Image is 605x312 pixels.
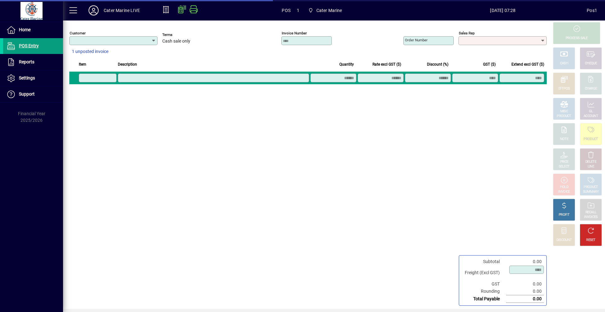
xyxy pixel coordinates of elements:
span: Reports [19,59,34,64]
div: DISCOUNT [556,238,572,243]
span: POS [282,5,291,15]
td: Subtotal [462,258,506,265]
td: 0.00 [506,288,544,295]
td: 0.00 [506,280,544,288]
div: PROCESS SALE [566,36,588,41]
div: PRODUCT [584,137,598,142]
span: Item [79,61,86,68]
span: Support [19,91,35,97]
div: INVOICES [584,215,597,220]
button: 1 unposted invoice [69,46,111,57]
div: LINE [588,164,594,169]
span: Home [19,27,31,32]
div: HOLD [560,185,568,190]
div: PRODUCT [584,185,598,190]
div: SELECT [559,164,570,169]
td: Rounding [462,288,506,295]
div: NOTE [560,137,568,142]
span: Extend excl GST ($) [511,61,544,68]
span: Discount (%) [427,61,448,68]
a: Settings [3,70,63,86]
div: Cater Marine LIVE [104,5,140,15]
span: GST ($) [483,61,496,68]
span: Cater Marine [316,5,342,15]
div: Pos1 [587,5,597,15]
td: 0.00 [506,295,544,303]
mat-label: Invoice number [282,31,307,35]
div: GL [589,109,593,114]
span: Cater Marine [306,5,345,16]
mat-label: Sales rep [459,31,475,35]
div: CASH [560,61,568,66]
div: MISC [560,109,568,114]
div: PRICE [560,160,568,164]
a: Reports [3,54,63,70]
a: Support [3,86,63,102]
span: POS Entry [19,43,39,48]
div: ACCOUNT [584,114,598,119]
td: GST [462,280,506,288]
mat-label: Customer [70,31,86,35]
div: CHEQUE [585,61,597,66]
span: Settings [19,75,35,80]
td: Total Payable [462,295,506,303]
div: DELETE [585,160,596,164]
a: Home [3,22,63,38]
td: Freight (Excl GST) [462,265,506,280]
div: SUMMARY [583,190,599,194]
span: Rate excl GST ($) [372,61,401,68]
div: RECALL [585,210,596,215]
span: 1 [297,5,299,15]
div: INVOICE [558,190,570,194]
span: Terms [162,33,200,37]
mat-label: Order number [405,38,428,42]
span: 1 unposted invoice [72,48,108,55]
div: PROFIT [559,213,569,217]
span: Quantity [339,61,354,68]
span: Description [118,61,137,68]
span: [DATE] 07:28 [419,5,587,15]
span: Cash sale only [162,39,190,44]
div: EFTPOS [558,86,570,91]
div: PRODUCT [557,114,571,119]
td: 0.00 [506,258,544,265]
button: Profile [84,5,104,16]
div: RESET [586,238,596,243]
div: CHARGE [585,86,597,91]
